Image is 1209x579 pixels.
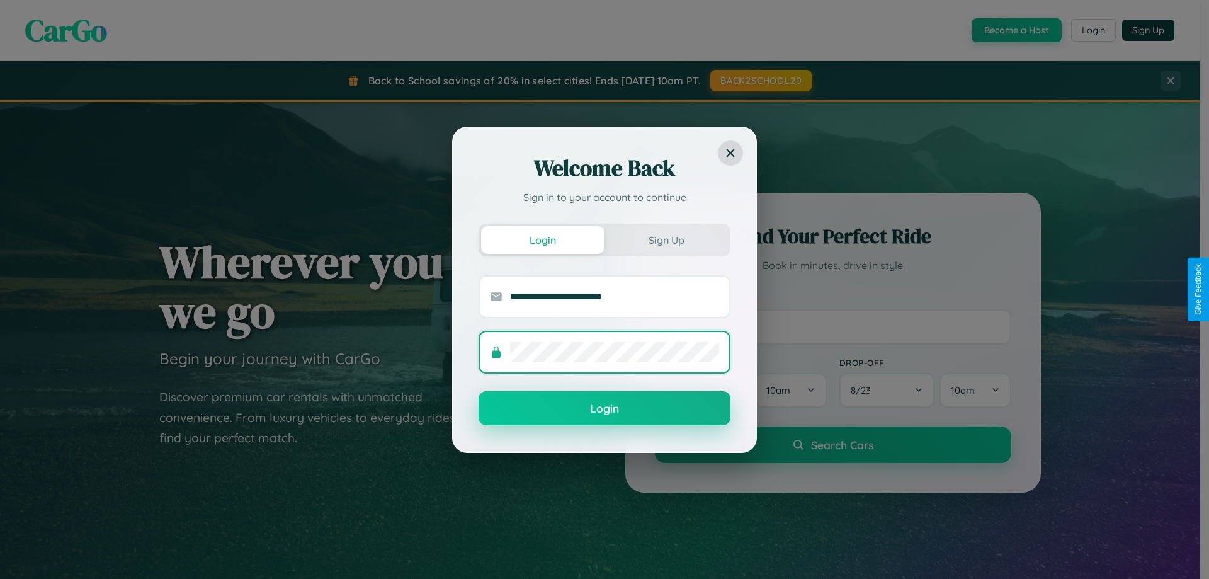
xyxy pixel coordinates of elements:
[479,391,730,425] button: Login
[604,226,728,254] button: Sign Up
[1194,264,1203,315] div: Give Feedback
[479,153,730,183] h2: Welcome Back
[481,226,604,254] button: Login
[479,190,730,205] p: Sign in to your account to continue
